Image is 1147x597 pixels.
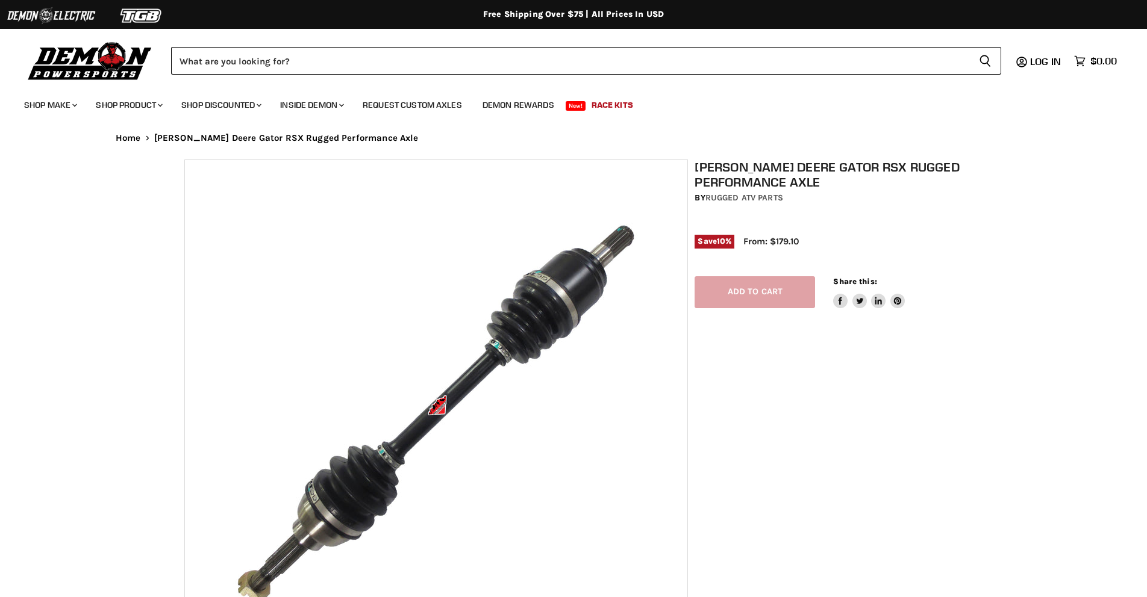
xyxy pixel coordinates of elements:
span: From: $179.10 [743,236,799,247]
input: Search [171,47,969,75]
form: Product [171,47,1001,75]
ul: Main menu [15,88,1114,117]
h1: [PERSON_NAME] Deere Gator RSX Rugged Performance Axle [695,159,969,190]
a: Shop Product [87,93,170,117]
button: Search [969,47,1001,75]
a: Demon Rewards [473,93,563,117]
a: Log in [1025,56,1068,67]
span: Save % [695,235,734,248]
aside: Share this: [833,276,905,308]
a: $0.00 [1068,52,1123,70]
a: Race Kits [583,93,642,117]
a: Home [116,133,141,143]
span: New! [566,101,586,111]
span: [PERSON_NAME] Deere Gator RSX Rugged Performance Axle [154,133,419,143]
span: $0.00 [1090,55,1117,67]
span: Share this: [833,277,877,286]
img: TGB Logo 2 [96,4,187,27]
div: Free Shipping Over $75 | All Prices In USD [92,9,1055,20]
a: Request Custom Axles [354,93,471,117]
img: Demon Electric Logo 2 [6,4,96,27]
span: Log in [1030,55,1061,67]
nav: Breadcrumbs [92,133,1055,143]
a: Shop Make [15,93,84,117]
div: by [695,191,969,205]
a: Rugged ATV Parts [705,193,783,203]
a: Shop Discounted [172,93,269,117]
span: 10 [717,237,725,246]
a: Inside Demon [271,93,351,117]
img: Demon Powersports [24,39,156,82]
